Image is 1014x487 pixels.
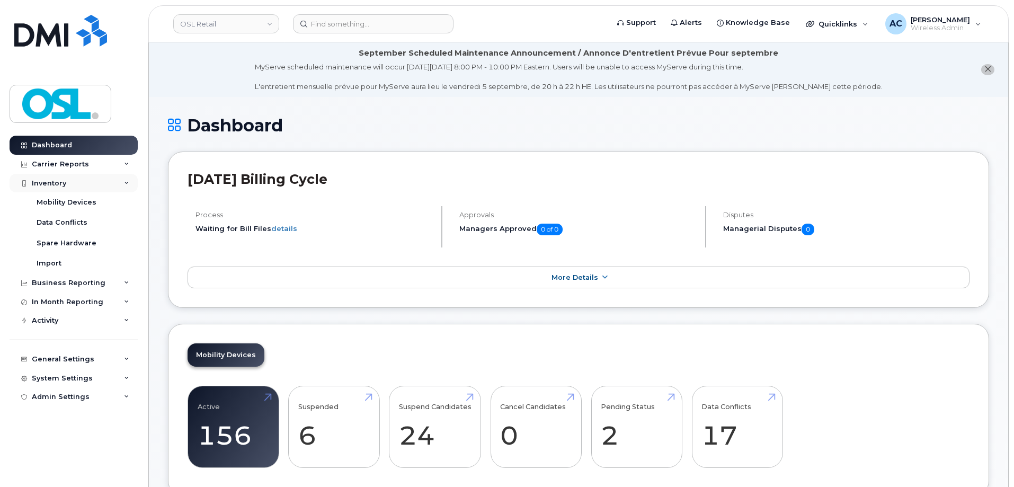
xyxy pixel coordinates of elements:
span: 0 [802,224,814,235]
button: close notification [981,64,994,75]
a: Data Conflicts 17 [701,392,773,462]
h4: Approvals [459,211,696,219]
a: details [271,224,297,233]
a: Suspended 6 [298,392,370,462]
div: September Scheduled Maintenance Announcement / Annonce D'entretient Prévue Pour septembre [359,48,778,59]
a: Pending Status 2 [601,392,672,462]
li: Waiting for Bill Files [195,224,432,234]
h2: [DATE] Billing Cycle [188,171,969,187]
h4: Disputes [723,211,969,219]
h4: Process [195,211,432,219]
span: 0 of 0 [537,224,563,235]
h1: Dashboard [168,116,989,135]
div: MyServe scheduled maintenance will occur [DATE][DATE] 8:00 PM - 10:00 PM Eastern. Users will be u... [255,62,883,92]
a: Suspend Candidates 24 [399,392,472,462]
a: Active 156 [198,392,269,462]
a: Cancel Candidates 0 [500,392,572,462]
h5: Managers Approved [459,224,696,235]
span: More Details [552,273,598,281]
a: Mobility Devices [188,343,264,367]
h5: Managerial Disputes [723,224,969,235]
